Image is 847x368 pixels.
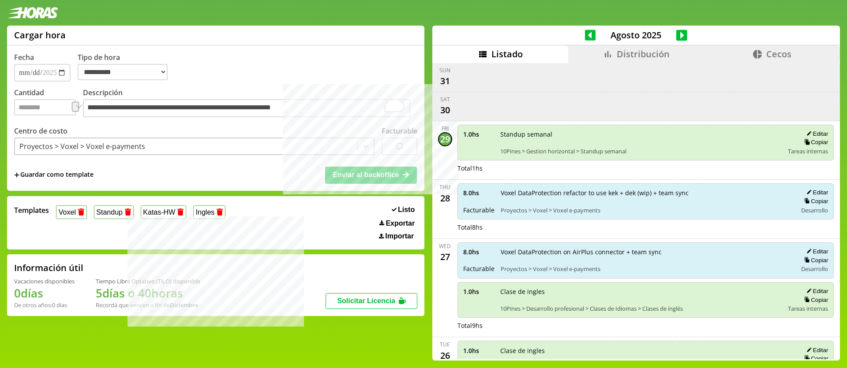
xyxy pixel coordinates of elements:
label: Centro de costo [14,126,67,136]
span: Listado [491,48,523,60]
span: Solicitar Licencia [337,297,395,305]
span: Distribución [617,48,670,60]
span: Enviar al backoffice [333,171,399,178]
b: Diciembre [170,301,198,309]
span: Proyectos > Voxel > Voxel e-payments [501,265,791,273]
button: Copiar [802,355,828,362]
button: Listo [389,205,418,214]
span: 1.0 hs [463,346,494,355]
span: Templates [14,205,49,215]
span: 1.0 hs [463,130,494,138]
span: + [14,170,19,180]
h2: Información útil [14,262,83,274]
button: Enviar al backoffice [325,167,417,183]
span: Desarrollo [801,206,828,214]
label: Descripción [83,88,417,120]
span: Facturable [463,206,495,214]
span: Proyectos > Voxel > Voxel e-payments [501,206,791,214]
span: 10Pines > Desarrollo profesional > Clases de Idiomas > Clases de inglés [500,305,782,312]
button: Copiar [802,197,828,205]
button: Standup [94,205,134,219]
div: Total 1 hs [457,164,834,172]
span: 8.0 hs [463,248,495,256]
button: Editar [804,189,828,196]
button: Ingles [193,205,225,219]
button: Editar [804,248,828,255]
div: scrollable content [432,63,840,360]
span: Importar [385,232,414,240]
div: 29 [438,132,452,146]
div: Tiempo Libre Optativo (TiLO) disponible [96,277,200,285]
div: Fri [442,125,449,132]
div: 31 [438,74,452,88]
button: Copiar [802,296,828,304]
div: Thu [439,183,450,191]
span: 8.0 hs [463,189,495,197]
span: Cecos [766,48,791,60]
span: Voxel DataProtection refactor to use kek + dek (wip) + team sync [501,189,791,197]
span: Clase de ingles [500,287,782,296]
div: De otros años: 0 días [14,301,75,309]
div: Total 9 hs [457,321,834,330]
label: Cantidad [14,88,83,120]
span: 1.0 hs [463,287,494,296]
span: Exportar [386,219,415,227]
h1: Cargar hora [14,29,66,41]
span: Standup semanal [500,130,782,138]
label: Tipo de hora [78,52,175,82]
button: Copiar [802,138,828,146]
div: Tue [440,341,450,348]
div: 27 [438,250,452,264]
button: Voxel [56,205,87,219]
div: Sat [440,96,450,103]
span: +Guardar como template [14,170,94,180]
img: logotipo [7,7,58,19]
span: Voxel DataProtection on AirPlus connector + team sync [501,248,791,256]
span: Tareas internas [788,305,828,312]
h1: 5 días o 40 horas [96,285,200,301]
span: Tareas internas [788,147,828,155]
span: Clase de ingles [500,346,782,355]
button: Solicitar Licencia [326,293,417,309]
button: Editar [804,287,828,295]
label: Fecha [14,52,34,62]
button: Copiar [802,256,828,264]
span: Listo [398,206,415,214]
div: Sun [439,67,450,74]
span: Desarrollo [801,265,828,273]
label: Facturable [382,126,417,136]
span: Agosto 2025 [596,29,676,41]
input: Cantidad [14,99,76,115]
div: 26 [438,348,452,362]
button: Editar [804,346,828,354]
div: Wed [439,242,451,250]
button: Editar [804,130,828,138]
div: Proyectos > Voxel > Voxel e-payments [19,141,145,151]
div: Recordá que vencen a fin de [96,301,200,309]
div: 30 [438,103,452,117]
h1: 0 días [14,285,75,301]
div: 28 [438,191,452,205]
span: 10Pines > Gestion horizontal > Standup semanal [500,147,782,155]
span: Facturable [463,264,495,273]
textarea: To enrich screen reader interactions, please activate Accessibility in Grammarly extension settings [83,99,410,118]
div: Total 8 hs [457,223,834,231]
select: Tipo de hora [78,64,168,80]
button: Exportar [377,219,417,228]
button: Katas-HW [141,205,186,219]
div: Vacaciones disponibles [14,277,75,285]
